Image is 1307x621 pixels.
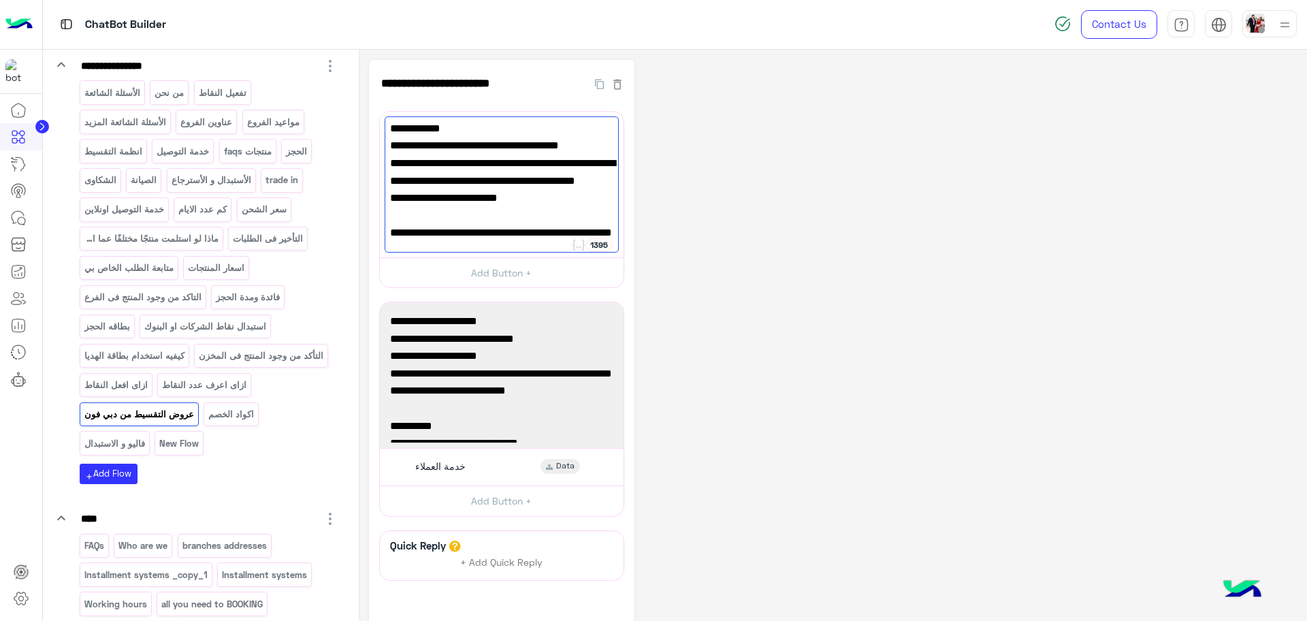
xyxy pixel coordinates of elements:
[246,114,300,130] p: مواعيد الفروع
[265,172,300,188] p: trade in
[83,407,195,422] p: عروض التقسيط من دبي فون
[83,538,105,554] p: FAQs
[1167,10,1195,39] a: tab
[556,460,575,473] span: Data
[197,85,247,101] p: تفعيل النقاط
[460,556,543,568] span: + Add Quick Reply
[390,313,613,330] span: ✅ البنك الأهلي المصري
[390,330,613,348] span: التقسيط بدون فوائد بدون مصاريف
[380,257,624,288] button: Add Button +
[1276,16,1293,33] img: profile
[1211,17,1227,33] img: tab
[85,473,93,481] i: add
[83,319,131,334] p: بطاقه الحجز
[1081,10,1157,39] a: Contact Us
[1174,17,1189,33] img: tab
[232,231,304,246] p: التأخير فى الطلبات
[588,76,611,91] button: Duplicate Flow
[390,347,613,365] span: - 6 أشهر بسعر الخصم
[208,407,255,422] p: اكواد الخصم
[5,10,33,39] img: Logo
[387,539,449,552] h6: Quick Reply
[390,133,613,168] span: ماعدا iPhone 17 بسعره الرسمي مع خصم 5% 💥
[586,238,612,252] div: 1395
[85,16,166,34] p: ChatBot Builder
[83,567,208,583] p: Installment systems _copy_1
[154,85,185,101] p: من نحن
[540,459,580,474] div: Data
[159,436,200,451] p: New Flow
[178,202,228,217] p: كم عدد الايام
[53,510,69,526] i: keyboard_arrow_down
[390,365,613,400] span: - 12شهر بسعر قبل الخصم +10% خصم إضافي، بروموكود: NBE10
[170,172,252,188] p: الأستبدال و الأسترجاع
[415,460,466,473] span: خدمة العملاء
[215,289,281,305] p: فائدة ومدة الحجز
[285,144,308,159] p: الحجز
[83,596,148,612] p: Working hours
[83,114,167,130] p: الأسئلة الشائعة المزيد
[130,172,158,188] p: الصيانة
[187,260,246,276] p: اسعار المنتجات
[144,319,268,334] p: استبدال نقاط الشركات او البنوك
[390,434,613,452] span: ✅ بنك CIB
[390,221,613,238] span: العرض لا يسري علي ايفون 17
[161,377,248,393] p: ازاى اعرف عدد النقاط
[156,144,210,159] p: خدمة التوصيل
[390,400,613,417] span: -18 / 24 شهر بسعر قبل الخصم
[5,59,30,84] img: 1403182699927242
[53,57,69,73] i: keyboard_arrow_down
[83,85,141,101] p: الأسئلة الشائعة
[451,552,553,573] button: + Add Quick Reply
[83,144,143,159] p: انظمة التقسيط
[80,464,138,483] button: addAdd Flow
[83,260,174,276] p: متابعة الطلب الخاص بي
[223,144,272,159] p: منتجات faqs
[240,202,287,217] p: سعر الشحن
[1219,567,1266,614] img: hulul-logo.png
[83,348,185,364] p: كيفيه استخدام بطاقة الهديا
[571,238,586,252] button: Add user attribute
[198,348,325,364] p: التأكد من وجود المنتج فى المخزن
[83,377,148,393] p: ازاى افعل النقاط
[181,538,268,554] p: branches addresses
[380,485,624,516] button: Add Button +
[180,114,233,130] p: عناوين الفروع
[118,538,169,554] p: Who are we
[83,231,219,246] p: ماذا لو استلمت منتجًا مختلفًا عما اشتريت؟
[1054,16,1071,32] img: spinner
[83,202,165,217] p: خدمة التوصيل اونلاين
[58,16,75,33] img: tab
[83,436,146,451] p: فاليو و الاستبدال
[83,289,202,305] p: التاكد من وجود المنتج فى الفرع
[161,596,264,612] p: all you need to BOOKING
[611,76,624,91] button: Delete Flow
[390,168,613,221] span: ✅souhoola: قسط 18 شهر بالسعر الرسمي تريبيل زيرو من خلال الفروع او الاون لاين من يوم 25 حتي 27 سبتمبر
[221,567,308,583] p: Installment systems
[1246,14,1265,33] img: userImage
[83,172,117,188] p: الشكاوى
